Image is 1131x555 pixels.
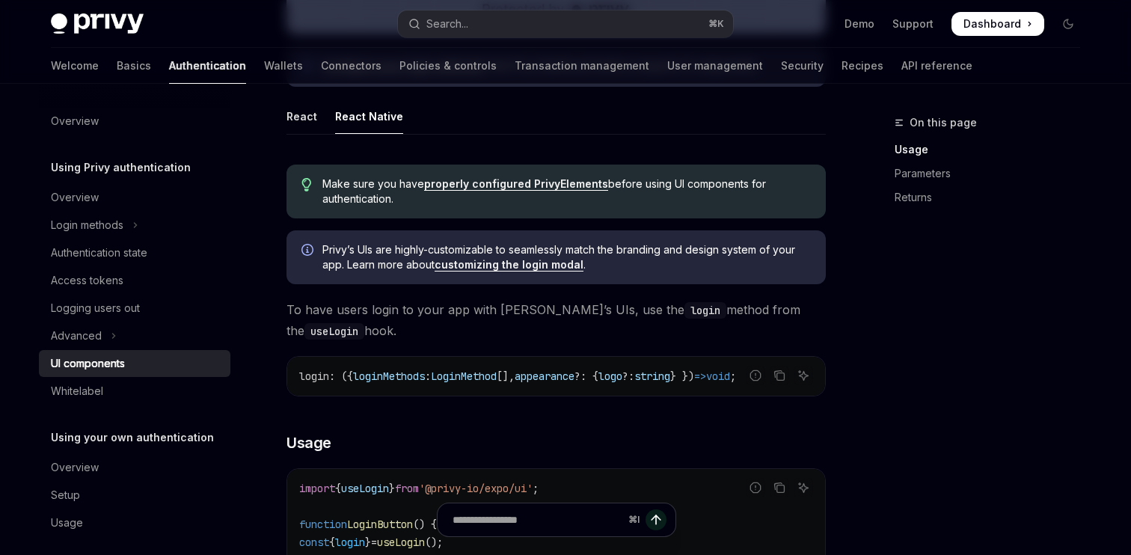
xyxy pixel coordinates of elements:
[286,299,826,341] span: To have users login to your app with [PERSON_NAME]’s UIs, use the method from the hook.
[299,482,335,495] span: import
[951,12,1044,36] a: Dashboard
[39,378,230,405] a: Whitelabel
[419,482,533,495] span: '@privy-io/expo/ui'
[51,112,99,130] div: Overview
[431,370,497,383] span: LoginMethod
[892,16,934,31] a: Support
[1056,12,1080,36] button: Toggle dark mode
[910,114,977,132] span: On this page
[895,162,1092,185] a: Parameters
[398,10,733,37] button: Open search
[51,299,140,317] div: Logging users out
[335,99,403,134] div: React Native
[341,482,389,495] span: useLogin
[746,366,765,385] button: Report incorrect code
[39,267,230,294] a: Access tokens
[39,239,230,266] a: Authentication state
[746,478,765,497] button: Report incorrect code
[708,18,724,30] span: ⌘ K
[51,13,144,34] img: dark logo
[51,48,99,84] a: Welcome
[335,482,341,495] span: {
[117,48,151,84] a: Basics
[533,482,539,495] span: ;
[321,48,381,84] a: Connectors
[515,48,649,84] a: Transaction management
[694,370,706,383] span: =>
[51,327,102,345] div: Advanced
[845,16,874,31] a: Demo
[706,370,730,383] span: void
[51,382,103,400] div: Whitelabel
[901,48,972,84] a: API reference
[424,177,608,191] a: properly configured PrivyElements
[322,177,811,206] span: Make sure you have before using UI components for authentication.
[169,48,246,84] a: Authentication
[51,216,123,234] div: Login methods
[598,370,622,383] span: logo
[399,48,497,84] a: Policies & controls
[435,258,583,272] a: customizing the login modal
[51,188,99,206] div: Overview
[39,509,230,536] a: Usage
[39,454,230,481] a: Overview
[51,514,83,532] div: Usage
[51,486,80,504] div: Setup
[963,16,1021,31] span: Dashboard
[264,48,303,84] a: Wallets
[426,15,468,33] div: Search...
[770,478,789,497] button: Copy the contents from the code block
[667,48,763,84] a: User management
[794,366,813,385] button: Ask AI
[39,322,230,349] button: Toggle Advanced section
[51,159,191,177] h5: Using Privy authentication
[634,370,670,383] span: string
[895,185,1092,209] a: Returns
[895,138,1092,162] a: Usage
[497,370,515,383] span: [],
[39,295,230,322] a: Logging users out
[574,370,598,383] span: ?: {
[670,370,694,383] span: } })
[395,482,419,495] span: from
[453,503,622,536] input: Ask a question...
[515,370,574,383] span: appearance
[794,478,813,497] button: Ask AI
[51,429,214,447] h5: Using your own authentication
[51,272,123,289] div: Access tokens
[51,244,147,262] div: Authentication state
[39,108,230,135] a: Overview
[39,184,230,211] a: Overview
[301,244,316,259] svg: Info
[622,370,634,383] span: ?:
[39,212,230,239] button: Toggle Login methods section
[425,370,431,383] span: :
[842,48,883,84] a: Recipes
[51,355,125,372] div: UI components
[286,432,331,453] span: Usage
[646,509,666,530] button: Send message
[353,370,425,383] span: loginMethods
[389,482,395,495] span: }
[39,482,230,509] a: Setup
[684,302,726,319] code: login
[322,242,811,272] span: Privy’s UIs are highly-customizable to seamlessly match the branding and design system of your ap...
[39,350,230,377] a: UI components
[286,99,317,134] div: React
[329,370,353,383] span: : ({
[299,370,329,383] span: login
[770,366,789,385] button: Copy the contents from the code block
[51,459,99,476] div: Overview
[730,370,736,383] span: ;
[301,178,312,191] svg: Tip
[781,48,824,84] a: Security
[304,323,364,340] code: useLogin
